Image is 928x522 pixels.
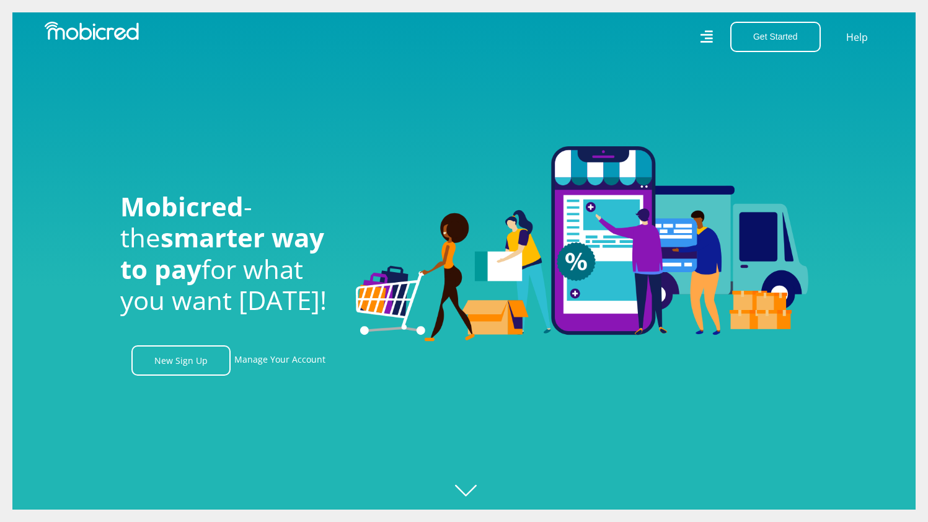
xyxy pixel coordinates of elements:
[356,146,808,342] img: Welcome to Mobicred
[730,22,821,52] button: Get Started
[45,22,139,40] img: Mobicred
[120,219,324,286] span: smarter way to pay
[120,191,337,316] h1: - the for what you want [DATE]!
[131,345,231,376] a: New Sign Up
[846,29,868,45] a: Help
[234,345,325,376] a: Manage Your Account
[120,188,244,224] span: Mobicred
